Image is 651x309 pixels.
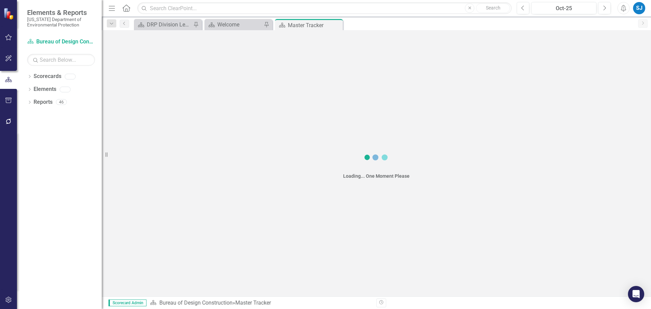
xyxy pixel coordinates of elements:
[27,8,95,17] span: Elements & Reports
[288,21,341,30] div: Master Tracker
[343,173,410,179] div: Loading... One Moment Please
[56,99,67,105] div: 46
[534,4,594,13] div: Oct-25
[137,2,512,14] input: Search ClearPoint...
[206,20,262,29] a: Welcome
[486,5,500,11] span: Search
[235,300,271,306] div: Master Tracker
[136,20,192,29] a: DRP Division Level Metrics
[34,98,53,106] a: Reports
[628,286,644,302] div: Open Intercom Messenger
[159,300,233,306] a: Bureau of Design Construction
[147,20,192,29] div: DRP Division Level Metrics
[476,3,510,13] button: Search
[217,20,262,29] div: Welcome
[27,38,95,46] a: Bureau of Design Construction
[108,300,146,306] span: Scorecard Admin
[27,17,95,28] small: [US_STATE] Department of Environmental Protection
[27,54,95,66] input: Search Below...
[34,85,56,93] a: Elements
[3,7,16,20] img: ClearPoint Strategy
[633,2,645,14] button: SJ
[34,73,61,80] a: Scorecards
[531,2,596,14] button: Oct-25
[150,299,371,307] div: »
